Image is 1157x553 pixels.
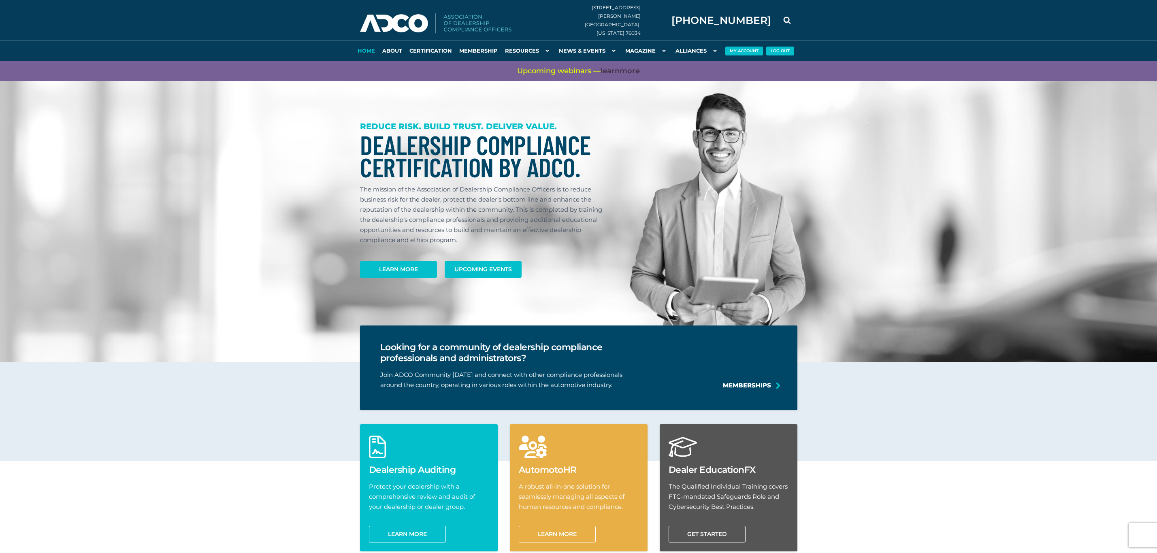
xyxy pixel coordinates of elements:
[354,40,379,61] a: Home
[601,66,640,76] a: learnmore
[630,93,805,341] img: Dealership Compliance Professional
[360,134,610,178] h1: Dealership Compliance Certification by ADCO.
[766,47,794,55] button: Log Out
[669,464,788,475] h2: Dealer EducationFX
[380,370,652,390] p: Join ADCO Community [DATE] and connect with other compliance professionals around the country, op...
[406,40,456,61] a: Certification
[360,121,610,132] h3: REDUCE RISK. BUILD TRUST. DELIVER VALUE.
[369,526,446,542] a: Learn more
[360,261,437,278] a: Learn More
[555,40,622,61] a: News & Events
[672,40,723,61] a: Alliances
[622,40,672,61] a: Magazine
[369,481,489,512] p: Protect your dealership with a comprehensive review and audit of your dealership or dealer group.
[669,526,746,542] a: Get Started
[725,47,763,55] button: My Account
[723,380,771,390] a: Memberships
[519,464,639,475] h2: AutomotoHR
[519,481,639,512] p: A robust all-in-one solution for seamlessly managing all aspects of human resources and compliance.
[501,40,555,61] a: Resources
[585,3,659,37] div: [STREET_ADDRESS][PERSON_NAME] [GEOGRAPHIC_DATA], [US_STATE] 76034
[669,481,788,512] p: The Qualified Individual Training covers FTC-mandated Safeguards Role and Cybersecurity Best Prac...
[671,15,771,26] span: [PHONE_NUMBER]
[360,184,610,245] p: The mission of the Association of Dealership Compliance Officers is to reduce business risk for t...
[517,66,640,76] span: Upcoming webinars —
[379,40,406,61] a: About
[601,66,620,75] span: learn
[445,261,522,278] a: Upcoming Events
[519,526,596,542] a: Learn More
[456,40,501,61] a: Membership
[360,13,511,34] img: Association of Dealership Compliance Officers logo
[369,464,489,475] h2: Dealership Auditing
